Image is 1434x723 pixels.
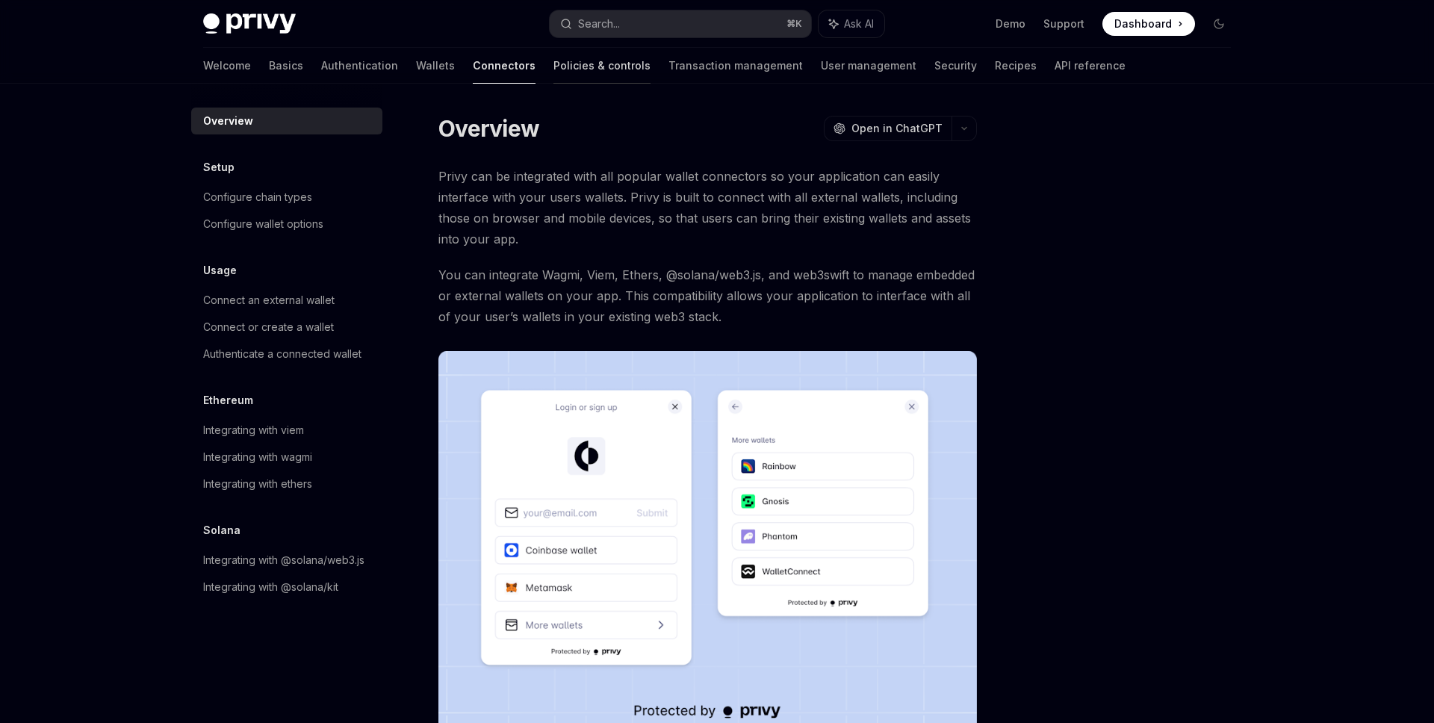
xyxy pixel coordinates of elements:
[191,211,382,238] a: Configure wallet options
[203,391,253,409] h5: Ethereum
[203,578,338,596] div: Integrating with @solana/kit
[786,18,802,30] span: ⌘ K
[203,521,240,539] h5: Solana
[191,341,382,367] a: Authenticate a connected wallet
[203,112,253,130] div: Overview
[191,417,382,444] a: Integrating with viem
[1207,12,1231,36] button: Toggle dark mode
[203,48,251,84] a: Welcome
[191,444,382,471] a: Integrating with wagmi
[578,15,620,33] div: Search...
[203,261,237,279] h5: Usage
[269,48,303,84] a: Basics
[819,10,884,37] button: Ask AI
[553,48,651,84] a: Policies & controls
[321,48,398,84] a: Authentication
[203,13,296,34] img: dark logo
[550,10,811,37] button: Search...⌘K
[203,188,312,206] div: Configure chain types
[473,48,536,84] a: Connectors
[191,574,382,601] a: Integrating with @solana/kit
[203,448,312,466] div: Integrating with wagmi
[191,184,382,211] a: Configure chain types
[668,48,803,84] a: Transaction management
[821,48,916,84] a: User management
[191,547,382,574] a: Integrating with @solana/web3.js
[996,16,1025,31] a: Demo
[191,108,382,134] a: Overview
[438,115,539,142] h1: Overview
[1055,48,1126,84] a: API reference
[191,314,382,341] a: Connect or create a wallet
[438,264,977,327] span: You can integrate Wagmi, Viem, Ethers, @solana/web3.js, and web3swift to manage embedded or exter...
[416,48,455,84] a: Wallets
[438,166,977,249] span: Privy can be integrated with all popular wallet connectors so your application can easily interfa...
[995,48,1037,84] a: Recipes
[203,345,361,363] div: Authenticate a connected wallet
[191,287,382,314] a: Connect an external wallet
[1043,16,1084,31] a: Support
[824,116,952,141] button: Open in ChatGPT
[203,475,312,493] div: Integrating with ethers
[203,551,364,569] div: Integrating with @solana/web3.js
[1102,12,1195,36] a: Dashboard
[203,318,334,336] div: Connect or create a wallet
[203,215,323,233] div: Configure wallet options
[191,471,382,497] a: Integrating with ethers
[844,16,874,31] span: Ask AI
[934,48,977,84] a: Security
[203,158,235,176] h5: Setup
[203,421,304,439] div: Integrating with viem
[203,291,335,309] div: Connect an external wallet
[1114,16,1172,31] span: Dashboard
[851,121,943,136] span: Open in ChatGPT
